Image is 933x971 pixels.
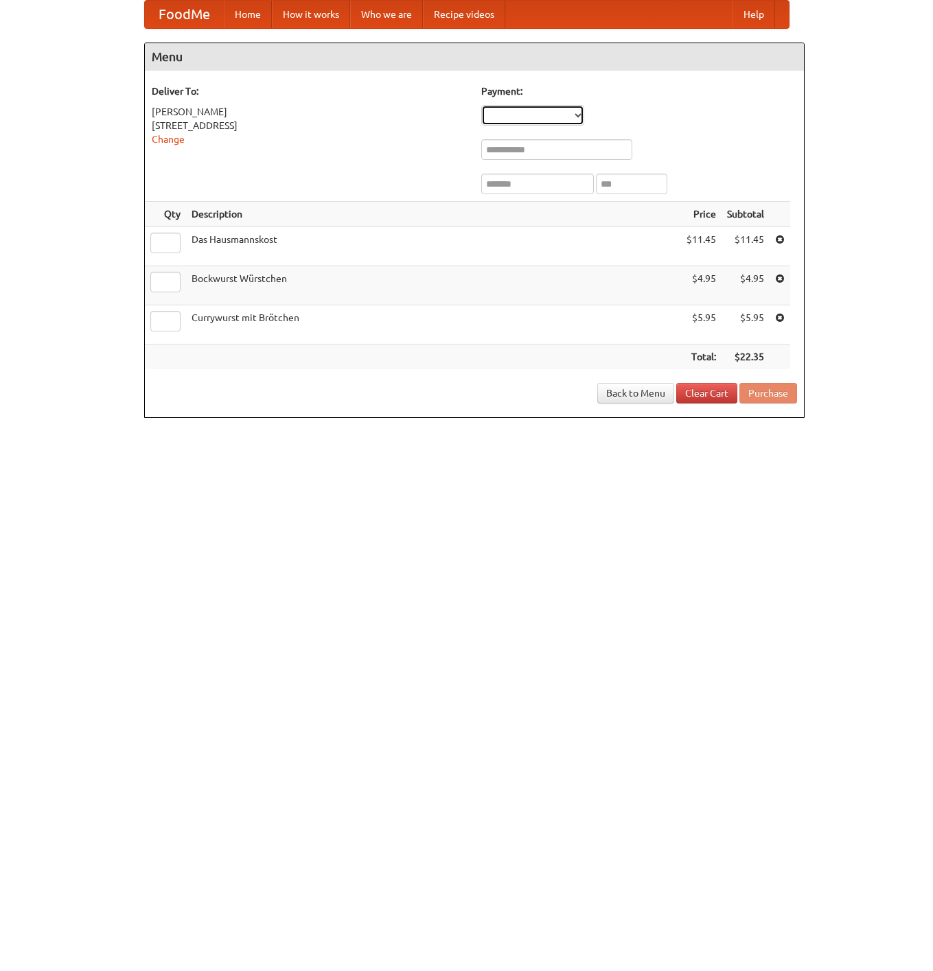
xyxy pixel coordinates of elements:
[481,84,797,98] h5: Payment:
[145,202,186,227] th: Qty
[186,202,681,227] th: Description
[733,1,775,28] a: Help
[272,1,350,28] a: How it works
[681,227,722,266] td: $11.45
[722,266,770,305] td: $4.95
[350,1,423,28] a: Who we are
[597,383,674,403] a: Back to Menu
[681,305,722,344] td: $5.95
[224,1,272,28] a: Home
[722,344,770,370] th: $22.35
[186,305,681,344] td: Currywurst mit Brötchen
[152,119,468,132] div: [STREET_ADDRESS]
[152,134,185,145] a: Change
[423,1,505,28] a: Recipe videos
[722,305,770,344] td: $5.95
[152,84,468,98] h5: Deliver To:
[145,1,224,28] a: FoodMe
[152,105,468,119] div: [PERSON_NAME]
[681,344,722,370] th: Total:
[739,383,797,403] button: Purchase
[145,43,804,71] h4: Menu
[681,202,722,227] th: Price
[186,266,681,305] td: Bockwurst Würstchen
[186,227,681,266] td: Das Hausmannskost
[722,227,770,266] td: $11.45
[676,383,737,403] a: Clear Cart
[681,266,722,305] td: $4.95
[722,202,770,227] th: Subtotal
